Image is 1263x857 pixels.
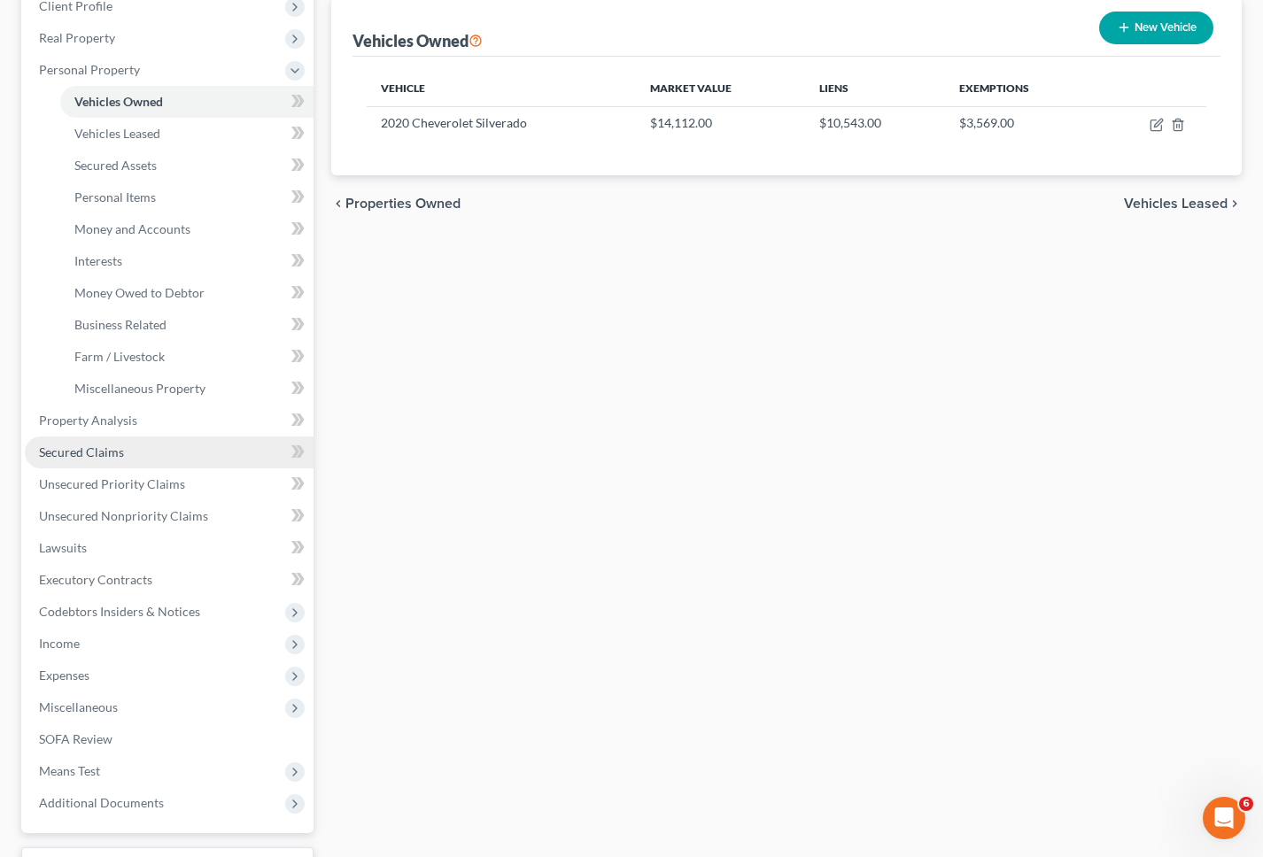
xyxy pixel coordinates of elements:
span: Executory Contracts [39,572,152,587]
i: chevron_left [331,197,345,211]
i: chevron_right [1228,197,1242,211]
span: Unsecured Priority Claims [39,476,185,491]
span: Vehicles Leased [1124,197,1228,211]
span: Miscellaneous [39,699,118,714]
span: Interests [74,253,122,268]
span: Additional Documents [39,795,164,810]
button: Vehicles Leased chevron_right [1124,197,1242,211]
span: Means Test [39,763,100,778]
a: SOFA Review [25,723,314,755]
button: New Vehicle [1099,12,1213,44]
a: Unsecured Nonpriority Claims [25,500,314,532]
span: Real Property [39,30,115,45]
a: Interests [60,245,314,277]
span: Miscellaneous Property [74,381,205,396]
span: Expenses [39,668,89,683]
a: Unsecured Priority Claims [25,468,314,500]
span: Unsecured Nonpriority Claims [39,508,208,523]
span: Lawsuits [39,540,87,555]
span: Vehicles Leased [74,126,160,141]
span: Personal Items [74,189,156,205]
a: Farm / Livestock [60,341,314,373]
a: Secured Assets [60,150,314,181]
th: Market Value [636,71,806,106]
a: Vehicles Leased [60,118,314,150]
a: Executory Contracts [25,564,314,596]
span: Secured Assets [74,158,157,173]
a: Lawsuits [25,532,314,564]
th: Exemptions [945,71,1096,106]
span: Vehicles Owned [74,94,163,109]
span: SOFA Review [39,731,112,746]
td: $3,569.00 [945,106,1096,140]
span: Codebtors Insiders & Notices [39,604,200,619]
th: Liens [805,71,945,106]
a: Money Owed to Debtor [60,277,314,309]
a: Personal Items [60,181,314,213]
a: Secured Claims [25,436,314,468]
span: Farm / Livestock [74,349,165,364]
span: Personal Property [39,62,140,77]
span: Money and Accounts [74,221,190,236]
a: Vehicles Owned [60,86,314,118]
span: Secured Claims [39,444,124,459]
button: chevron_left Properties Owned [331,197,461,211]
iframe: Intercom live chat [1203,797,1245,839]
div: Vehicles Owned [353,30,483,51]
span: Business Related [74,317,167,332]
a: Money and Accounts [60,213,314,245]
a: Miscellaneous Property [60,373,314,405]
a: Business Related [60,309,314,341]
span: Property Analysis [39,413,137,428]
span: Money Owed to Debtor [74,285,205,300]
td: $14,112.00 [636,106,806,140]
th: Vehicle [367,71,636,106]
span: Properties Owned [345,197,461,211]
a: Property Analysis [25,405,314,436]
span: 6 [1239,797,1253,811]
td: $10,543.00 [805,106,945,140]
span: Income [39,636,80,651]
td: 2020 Cheverolet Silverado [367,106,636,140]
